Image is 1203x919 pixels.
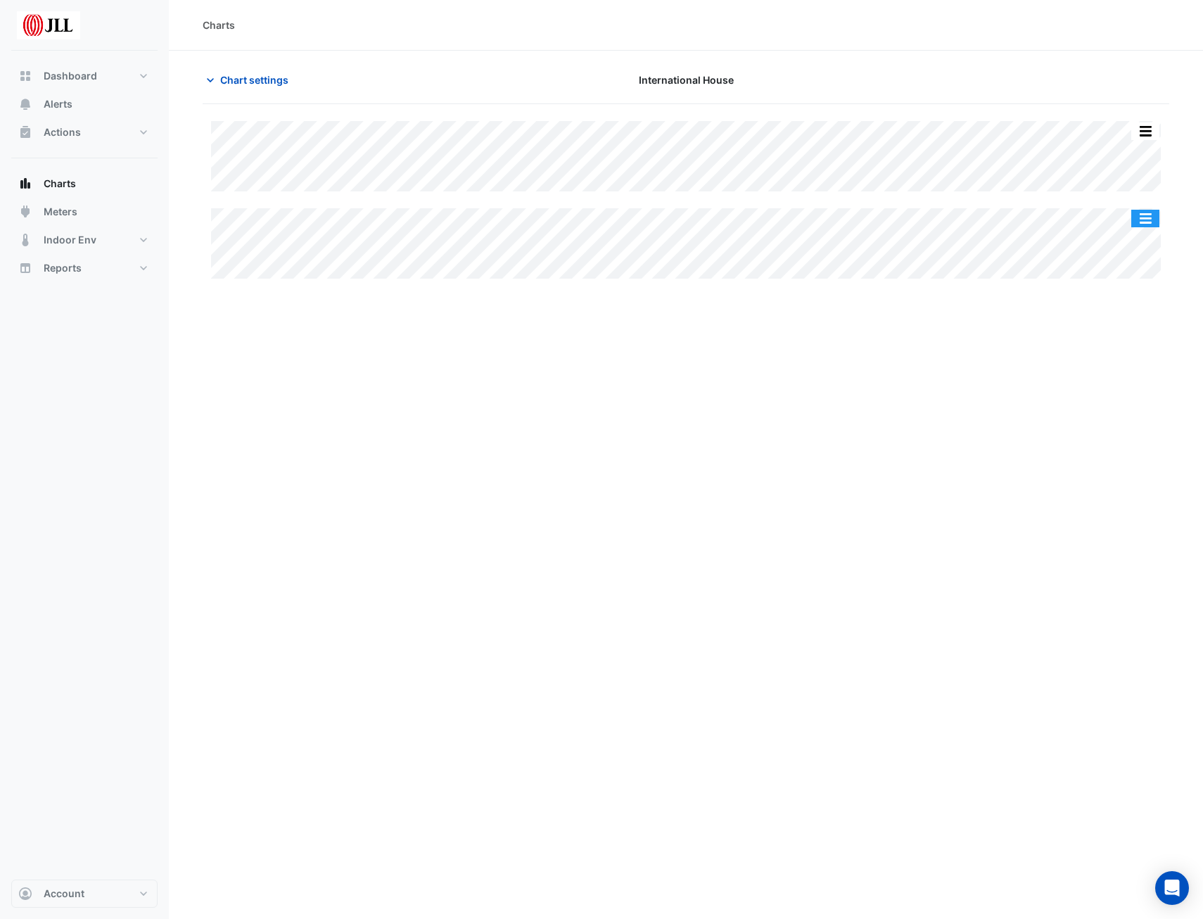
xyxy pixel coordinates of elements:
button: Meters [11,198,158,226]
span: Actions [44,125,81,139]
button: Actions [11,118,158,146]
app-icon: Meters [18,205,32,219]
div: Charts [203,18,235,32]
img: Company Logo [17,11,80,39]
button: Indoor Env [11,226,158,254]
span: International House [639,72,734,87]
button: Chart settings [203,68,298,92]
span: Meters [44,205,77,219]
button: Reports [11,254,158,282]
button: Alerts [11,90,158,118]
app-icon: Alerts [18,97,32,111]
button: More Options [1131,210,1159,227]
span: Account [44,887,84,901]
span: Reports [44,261,82,275]
span: Chart settings [220,72,288,87]
button: Dashboard [11,62,158,90]
span: Charts [44,177,76,191]
span: Indoor Env [44,233,96,247]
div: Open Intercom Messenger [1155,871,1189,905]
app-icon: Indoor Env [18,233,32,247]
button: Charts [11,170,158,198]
span: Alerts [44,97,72,111]
app-icon: Actions [18,125,32,139]
span: Dashboard [44,69,97,83]
button: Account [11,880,158,908]
app-icon: Charts [18,177,32,191]
button: More Options [1131,122,1159,140]
app-icon: Dashboard [18,69,32,83]
app-icon: Reports [18,261,32,275]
